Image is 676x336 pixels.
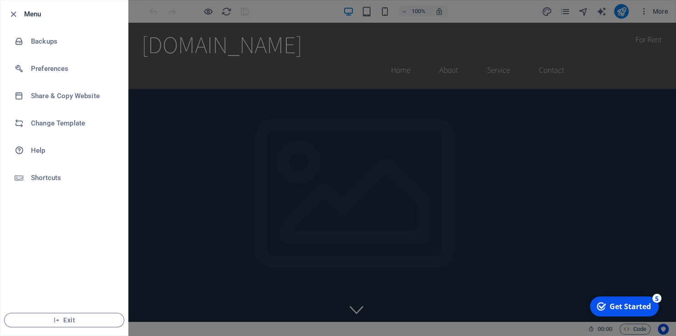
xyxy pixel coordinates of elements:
[31,36,115,47] h6: Backups
[24,9,121,20] h6: Menu
[21,296,32,299] button: 3
[31,172,115,183] h6: Shortcuts
[31,118,115,129] h6: Change Template
[4,313,124,327] button: Exit
[21,284,32,286] button: 2
[31,145,115,156] h6: Help
[67,1,76,10] div: 5
[31,63,115,74] h6: Preferences
[21,272,32,275] button: 1
[31,90,115,101] h6: Share & Copy Website
[5,4,74,24] div: Get Started 5 items remaining, 0% complete
[0,137,128,164] a: Help
[25,9,66,19] div: Get Started
[12,316,117,324] span: Exit
[592,7,632,26] div: For Rent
